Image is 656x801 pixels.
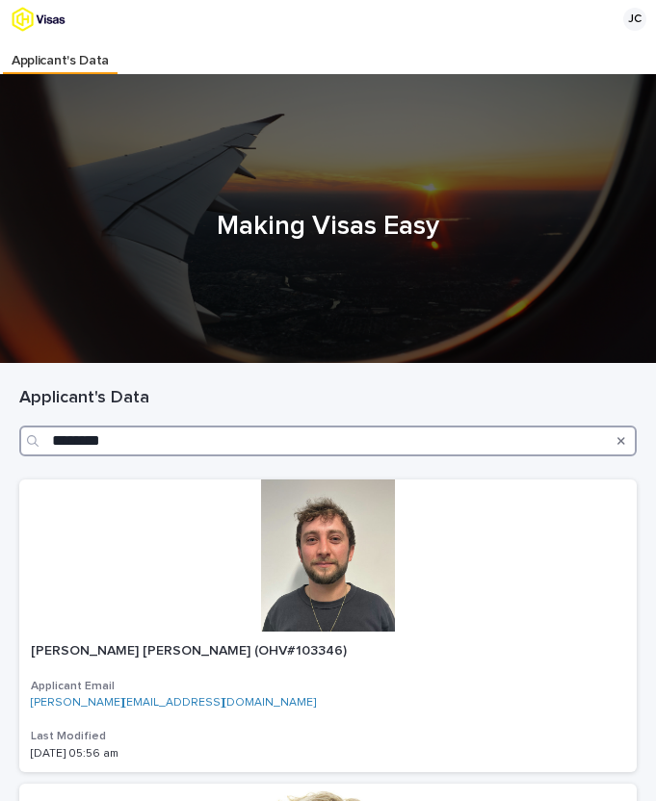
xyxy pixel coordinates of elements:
a: [PERSON_NAME] [PERSON_NAME] (OHV#103346)[PERSON_NAME] [PERSON_NAME] (OHV#103346) Applicant Email[... [19,479,637,772]
p: [PERSON_NAME] [PERSON_NAME] (OHV#103346) [31,639,351,659]
p: [DATE] 05:56 am [31,747,352,761]
a: [PERSON_NAME][EMAIL_ADDRESS][DOMAIN_NAME] [31,697,316,709]
div: JC [623,8,646,31]
input: Search [19,426,637,456]
h1: Applicant's Data [19,387,637,410]
h1: Making Visas Easy [19,209,637,245]
h3: Applicant Email [31,679,625,694]
a: Applicant's Data [3,39,118,72]
img: tx8HrbJQv2PFQx4TXEq5 [12,7,110,32]
h3: Last Modified [31,729,625,744]
p: Applicant's Data [12,39,109,69]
